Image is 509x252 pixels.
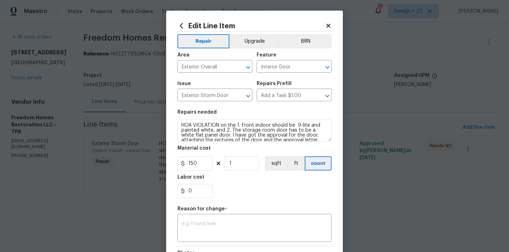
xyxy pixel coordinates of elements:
[287,156,305,170] button: ft
[177,81,191,86] h5: Issue
[322,91,332,101] button: Open
[229,34,280,48] button: Upgrade
[177,206,225,211] h5: Reason for change
[322,62,332,72] button: Open
[305,156,332,170] button: count
[177,119,332,142] textarea: HOA VIOLATION on the 1. Front indoor should be 9-lite and painted white, and 2. The storage room ...
[177,53,189,58] h5: Area
[243,91,253,101] button: Open
[265,156,287,170] button: sqft
[177,34,229,48] button: Repair
[280,34,332,48] button: BRN
[177,146,211,151] h5: Material cost
[257,81,292,86] h5: Repairs Prefill
[177,175,204,180] h5: Labor cost
[177,22,325,30] h2: Edit Line Item
[177,110,217,115] h5: Repairs needed
[257,53,276,58] h5: Feature
[243,62,253,72] button: Open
